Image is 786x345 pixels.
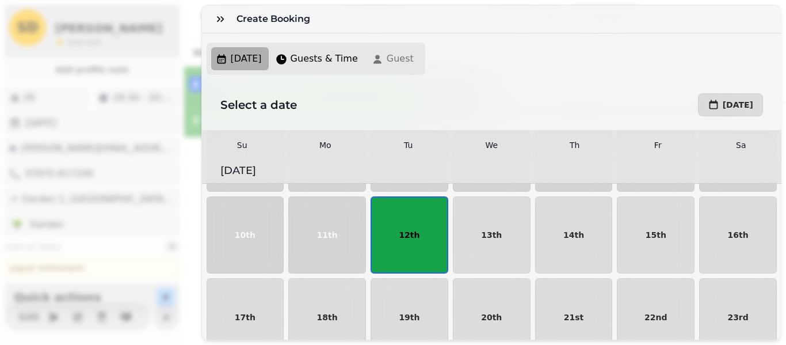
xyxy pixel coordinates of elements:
span: Guests & Time [291,52,358,66]
button: 10th [207,196,284,274]
p: 20th [481,313,502,321]
h3: Create Booking [236,12,315,26]
div: Tu [368,139,449,151]
button: 13th [453,196,531,274]
button: 14th [535,196,613,274]
p: 14th [563,231,584,239]
div: Th [535,139,616,151]
span: [DATE] [723,101,753,109]
p: 17th [235,313,255,321]
div: Fr [617,139,699,151]
p: 16th [728,231,749,239]
p: 11th [317,231,338,239]
div: We [451,139,532,151]
p: 18th [317,313,338,321]
p: 21st [564,313,584,321]
span: Guest [387,52,414,66]
p: 22nd [644,313,667,321]
div: Mo [285,139,366,151]
h2: Select a date [220,97,487,113]
p: 15th [646,231,666,239]
button: 12th [371,196,448,274]
p: 23rd [727,313,748,321]
h3: [DATE] [220,162,764,179]
p: 19th [399,313,419,321]
button: 11th [288,196,366,274]
p: 10th [235,231,255,239]
div: Su [202,139,283,151]
div: Sa [701,139,782,151]
p: 12th [399,231,419,239]
button: 15th [617,196,695,274]
span: [DATE] [231,52,262,66]
button: [DATE] [698,93,763,116]
button: 16th [699,196,777,274]
p: 13th [481,231,502,239]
